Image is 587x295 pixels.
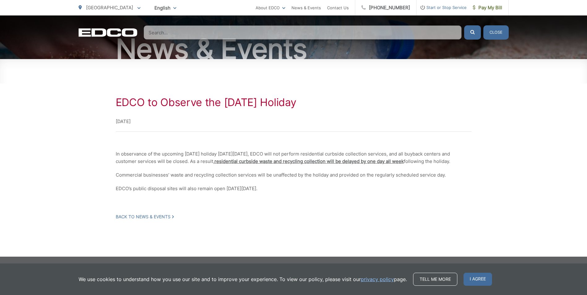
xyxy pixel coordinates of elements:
[256,4,285,11] a: About EDCO
[413,273,457,286] a: Tell me more
[214,158,404,164] span: residential curbside waste and recycling collection will be delayed by one day all week
[79,34,509,65] h2: News & Events
[116,118,472,125] p: [DATE]
[116,171,472,179] p: Commercial businesses’ waste and recycling collection services will be unaffected by the holiday ...
[144,25,462,40] input: Search
[473,4,502,11] span: Pay My Bill
[483,25,509,40] button: Close
[116,185,472,192] p: EDCO’s public disposal sites will also remain open [DATE][DATE].
[86,5,133,11] span: [GEOGRAPHIC_DATA]
[116,96,472,109] h1: EDCO to Observe the [DATE] Holiday
[116,150,472,165] p: In observance of the upcoming [DATE] holiday [DATE][DATE], EDCO will not perform residential curb...
[327,4,349,11] a: Contact Us
[464,273,492,286] span: I agree
[79,276,407,283] p: We use cookies to understand how you use our site and to improve your experience. To view our pol...
[116,214,174,220] a: Back to News & Events
[291,4,321,11] a: News & Events
[150,2,181,13] span: English
[361,276,394,283] a: privacy policy
[464,25,481,40] button: Submit the search query.
[79,28,137,37] a: EDCD logo. Return to the homepage.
